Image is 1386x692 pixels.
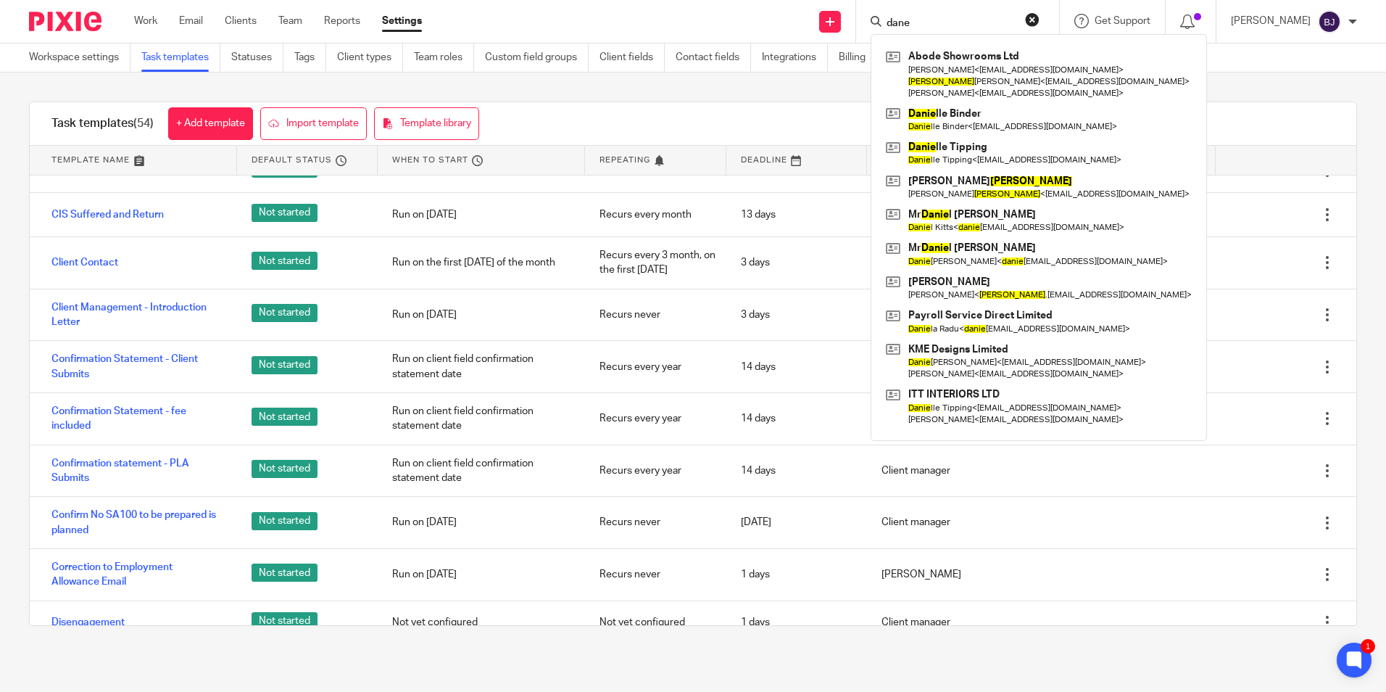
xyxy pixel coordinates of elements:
a: Team roles [414,44,474,72]
img: svg%3E [1318,10,1341,33]
div: 1 days [726,556,867,593]
a: Billing [839,44,876,72]
a: Tags [294,44,326,72]
div: Recurs never [585,556,726,593]
div: 1 [1361,639,1375,654]
div: Run on [DATE] [378,556,585,593]
a: Template library [374,107,479,140]
div: Run on client field confirmation statement date [378,445,585,497]
a: Correction to Employment Allowance Email [51,560,223,590]
div: Run on the first [DATE] of the month [378,244,585,281]
span: Not started [252,204,318,222]
div: [PERSON_NAME] [867,197,1008,233]
a: Clients [225,14,257,28]
div: 14 days [726,453,867,489]
div: Not yet configured [378,604,585,640]
a: Import template [260,107,367,140]
a: Confirmation Statement - Client Submits [51,352,223,382]
a: Settings [382,14,422,28]
span: Not started [252,408,318,426]
img: Pixie [29,12,101,31]
div: 14 days [726,400,867,437]
a: Email [179,14,203,28]
a: Reports [324,14,360,28]
div: Recurs never [585,504,726,540]
div: Client manager [867,244,1008,281]
div: Client manager [867,504,1008,540]
a: Integrations [762,44,828,72]
div: Recurs every year [585,400,726,437]
div: Not yet configured [585,604,726,640]
span: Get Support [1095,16,1150,26]
div: 3 days [726,244,867,281]
div: Client manager [867,297,1008,333]
div: [PERSON_NAME] [867,556,1008,593]
div: [PERSON_NAME] [867,400,1008,437]
div: Run on client field confirmation statement date [378,393,585,445]
a: Client Contact [51,255,118,270]
div: 14 days [726,349,867,385]
a: Task templates [141,44,220,72]
div: Run on client field confirmation statement date [378,341,585,392]
a: Custom field groups [485,44,589,72]
div: Recurs every year [585,349,726,385]
div: Client manager [867,604,1008,640]
button: Clear [1025,12,1039,27]
span: Repeating [599,154,650,166]
a: Work [134,14,157,28]
span: Not started [252,252,318,270]
span: Not started [252,564,318,582]
div: Recurs never [585,297,726,333]
h1: Task templates [51,116,154,131]
a: + Add template [168,107,253,140]
a: CIS Suffered and Return [51,207,164,222]
span: Not started [252,612,318,630]
span: Deadline [741,154,787,166]
span: Not started [252,512,318,530]
div: Recurs every year [585,453,726,489]
div: Client manager [867,349,1008,385]
div: 3 days [726,297,867,333]
a: Confirm No SA100 to be prepared is planned [51,508,223,537]
a: Confirmation statement - PLA Submits [51,456,223,486]
a: Team [278,14,302,28]
span: Template name [51,154,130,166]
span: Not started [252,460,318,478]
p: [PERSON_NAME] [1231,14,1311,28]
span: (54) [133,118,154,129]
div: Recurs every month [585,197,726,233]
a: Statuses [231,44,283,72]
a: Disengagement [51,615,125,630]
span: Not started [252,356,318,374]
div: Run on [DATE] [378,504,585,540]
div: Run on [DATE] [378,197,585,233]
input: Search [885,17,1016,30]
div: 1 days [726,604,867,640]
span: Not started [252,304,318,322]
a: Client types [337,44,403,72]
div: Recurs every 3 month, on the first [DATE] [585,237,726,289]
a: Client fields [599,44,665,72]
input: Search... [1140,115,1309,131]
a: Confirmation Statement - fee included [51,404,223,434]
div: 13 days [726,197,867,233]
div: Client manager [867,453,1008,489]
a: Client Management - Introduction Letter [51,300,223,330]
a: Contact fields [676,44,751,72]
span: When to start [392,154,468,166]
div: [DATE] [726,504,867,540]
div: Run on [DATE] [378,297,585,333]
a: Workspace settings [29,44,130,72]
span: Default status [252,154,332,166]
